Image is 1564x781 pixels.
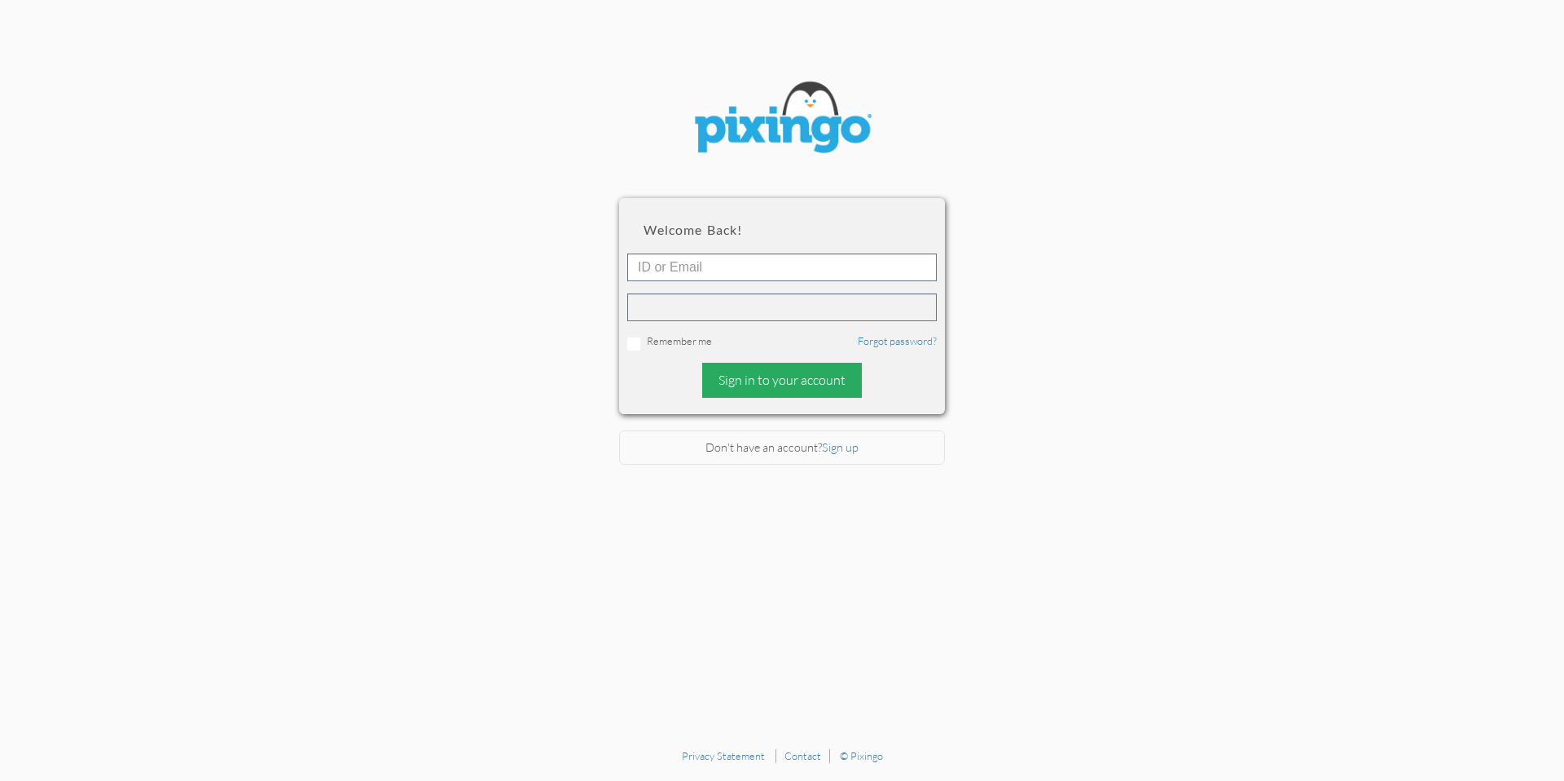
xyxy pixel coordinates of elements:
[644,223,920,237] h2: Welcome back!
[822,440,859,454] a: Sign up
[684,73,880,165] img: pixingo logo
[784,749,821,762] a: Contact
[619,430,945,466] div: Don't have an account?
[858,334,937,347] a: Forgot password?
[682,749,765,762] a: Privacy Statement
[627,254,937,281] input: ID or Email
[840,749,883,762] a: © Pixingo
[702,363,862,398] div: Sign in to your account
[627,333,937,351] div: Remember me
